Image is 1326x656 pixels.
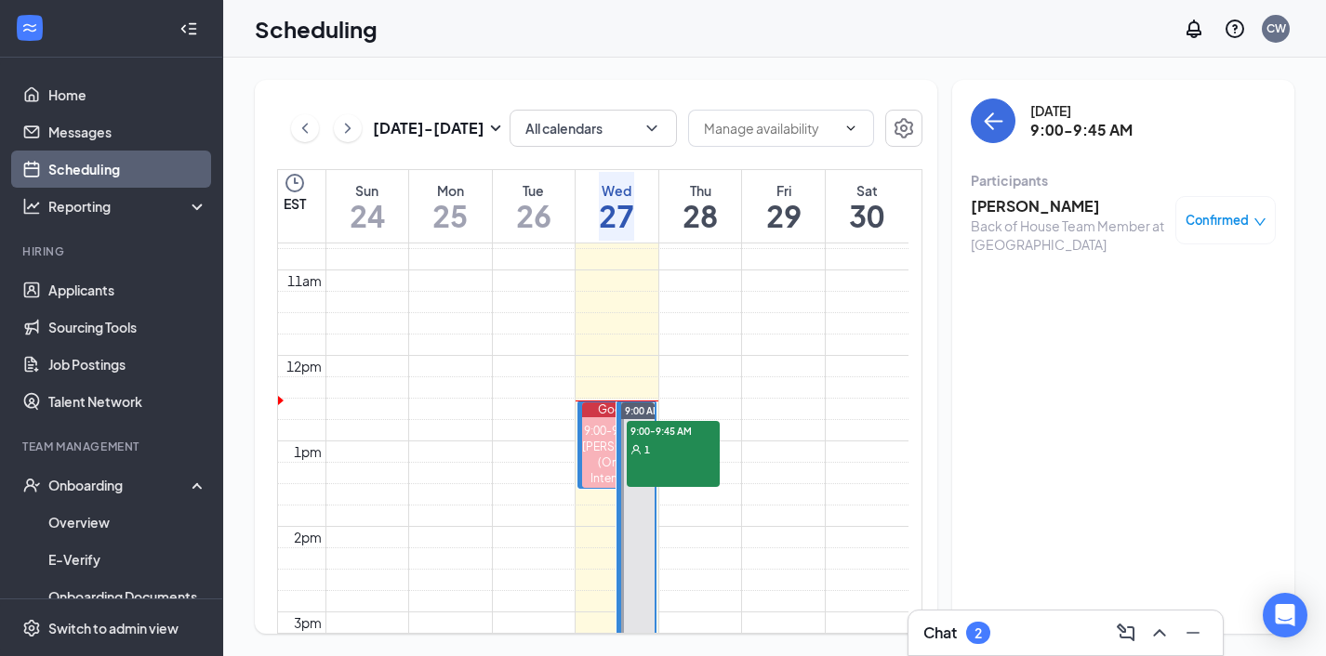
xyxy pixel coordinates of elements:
[350,181,385,200] div: Sun
[643,119,661,138] svg: ChevronDown
[683,181,718,200] div: Thu
[179,20,198,38] svg: Collapse
[22,197,41,216] svg: Analysis
[971,216,1166,254] div: Back of House Team Member at [GEOGRAPHIC_DATA]
[843,121,858,136] svg: ChevronDown
[1253,216,1266,229] span: down
[971,171,1276,190] div: Participants
[582,439,654,549] div: [PERSON_NAME] (Onsite Interview - Back of House Team Member at [GEOGRAPHIC_DATA])
[1030,101,1133,120] div: [DATE]
[291,114,319,142] button: ChevronLeft
[1186,211,1249,230] span: Confirmed
[512,170,555,243] a: August 26, 2025
[885,110,922,147] button: Settings
[373,118,484,138] h3: [DATE] - [DATE]
[595,170,638,243] a: August 27, 2025
[255,13,378,45] h1: Scheduling
[290,441,325,462] div: 1pm
[484,117,507,139] svg: SmallChevronDown
[971,98,1015,143] button: back-button
[48,346,207,383] a: Job Postings
[290,612,325,633] div: 3pm
[48,541,207,578] a: E-Verify
[582,423,654,439] div: 9:00-9:45 AM
[679,170,722,243] a: August 28, 2025
[1115,622,1137,644] svg: ComposeMessage
[1263,593,1307,637] div: Open Intercom Messenger
[284,194,306,213] span: EST
[1266,20,1286,36] div: CW
[644,443,650,456] span: 1
[1224,18,1246,40] svg: QuestionInfo
[845,170,888,243] a: August 30, 2025
[350,200,385,231] h1: 24
[849,181,884,200] div: Sat
[510,110,677,147] button: All calendarsChevronDown
[766,181,802,200] div: Fri
[599,200,634,231] h1: 27
[516,181,551,200] div: Tue
[630,444,642,455] svg: User
[22,476,41,494] svg: UserCheck
[284,172,306,194] svg: Clock
[296,117,314,139] svg: ChevronLeft
[893,117,915,139] svg: Settings
[982,110,1004,132] svg: ArrowLeft
[971,196,1166,216] h3: [PERSON_NAME]
[849,200,884,231] h1: 30
[432,181,468,200] div: Mon
[429,170,471,243] a: August 25, 2025
[22,243,204,259] div: Hiring
[48,308,207,346] a: Sourcing Tools
[683,200,718,231] h1: 28
[334,114,362,142] button: ChevronRight
[20,19,39,37] svg: WorkstreamLogo
[48,383,207,420] a: Talent Network
[1178,618,1208,648] button: Minimize
[599,181,634,200] div: Wed
[22,439,204,454] div: Team Management
[284,270,325,291] div: 11am
[1145,618,1174,648] button: ChevronUp
[48,504,207,541] a: Overview
[516,200,551,231] h1: 26
[1030,120,1133,140] h3: 9:00-9:45 AM
[48,578,207,615] a: Onboarding Documents
[290,527,325,547] div: 2pm
[1111,618,1141,648] button: ComposeMessage
[704,118,836,138] input: Manage availability
[432,200,468,231] h1: 25
[48,271,207,308] a: Applicants
[762,170,805,243] a: August 29, 2025
[975,625,982,641] div: 2
[923,623,957,643] h3: Chat
[1183,18,1205,40] svg: Notifications
[48,113,207,151] a: Messages
[48,151,207,188] a: Scheduling
[48,197,208,216] div: Reporting
[582,402,654,417] div: Google
[766,200,802,231] h1: 29
[283,356,325,376] div: 12pm
[338,117,357,139] svg: ChevronRight
[22,619,41,637] svg: Settings
[1182,622,1204,644] svg: Minimize
[48,476,192,494] div: Onboarding
[48,76,207,113] a: Home
[1148,622,1171,644] svg: ChevronUp
[627,421,720,440] span: 9:00-9:45 AM
[625,404,708,417] span: 9:00 AM-12:00 PM
[48,619,179,637] div: Switch to admin view
[346,170,389,243] a: August 24, 2025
